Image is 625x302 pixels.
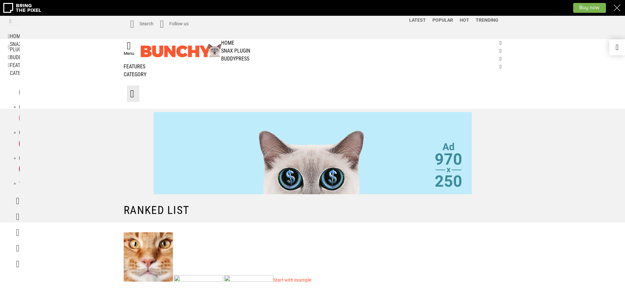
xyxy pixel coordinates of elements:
[124,55,502,63] a: BuddyPress
[124,71,502,79] a: Category
[157,16,189,32] a: Follow us
[124,39,502,47] a: Home
[456,18,472,23] a: Hot
[124,63,502,71] a: Features
[273,277,311,283] a: Start with example
[124,47,502,55] a: Snax Plugin
[124,204,502,216] h1: Ranked List
[609,39,625,55] a: Demo switcher
[9,16,10,28] button: Search
[429,18,456,23] a: Popular
[406,18,429,23] a: Latest
[127,16,154,32] a: Search
[472,18,502,23] a: Trending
